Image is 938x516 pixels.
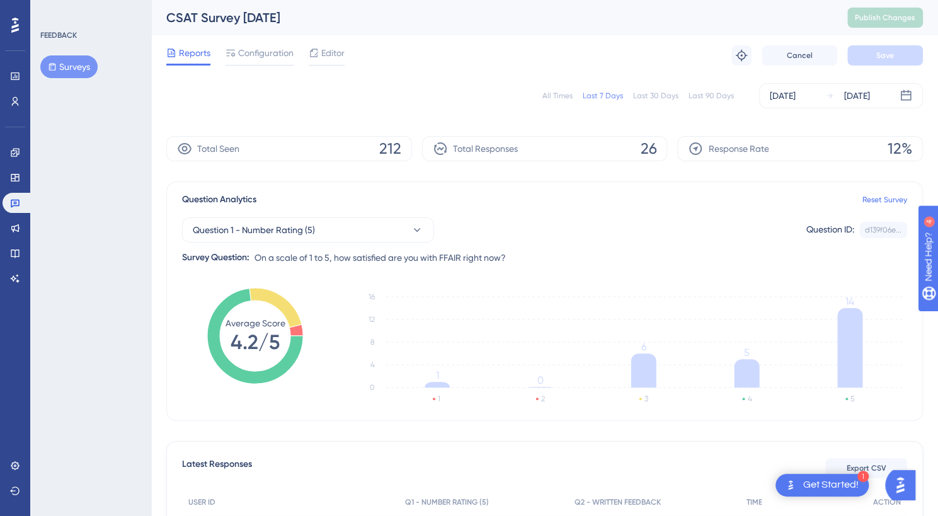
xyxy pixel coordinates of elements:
span: 12% [888,139,912,159]
span: Editor [321,45,345,60]
text: 3 [644,394,648,403]
div: 4 [88,6,91,16]
tspan: 8 [370,338,375,347]
tspan: 4 [370,360,375,369]
span: Publish Changes [855,13,915,23]
span: TIME [746,497,762,507]
div: FEEDBACK [40,30,77,40]
span: Configuration [238,45,294,60]
tspan: 1 [436,369,439,381]
span: Q1 - NUMBER RATING (5) [405,497,489,507]
tspan: 6 [641,341,646,353]
button: Export CSV [825,458,907,478]
button: Surveys [40,55,98,78]
span: Total Seen [197,141,239,156]
div: Get Started! [803,478,859,492]
div: 1 [857,471,869,482]
button: Cancel [762,45,837,66]
span: Reports [179,45,210,60]
button: Save [847,45,923,66]
span: Cancel [787,50,813,60]
span: ACTION [873,497,901,507]
button: Publish Changes [847,8,923,28]
span: Export CSV [847,463,886,473]
tspan: 0 [537,374,544,386]
button: Question 1 - Number Rating (5) [182,217,434,243]
iframe: UserGuiding AI Assistant Launcher [885,466,923,504]
tspan: 16 [369,292,375,301]
span: On a scale of 1 to 5, how satisfied are you with FFAIR right now? [255,250,506,265]
div: [DATE] [844,88,870,103]
tspan: Average Score [226,318,285,328]
div: Last 30 Days [633,91,678,101]
a: Reset Survey [862,195,907,205]
tspan: 14 [845,295,854,307]
span: 26 [640,139,656,159]
span: Response Rate [708,141,769,156]
div: Question ID: [806,222,854,238]
span: Q2 - WRITTEN FEEDBACK [575,497,661,507]
span: Question Analytics [182,192,256,207]
div: All Times [542,91,573,101]
span: Need Help? [30,3,79,18]
div: d139f06e... [865,225,901,235]
span: USER ID [188,497,215,507]
span: Total Responses [453,141,518,156]
tspan: 4.2/5 [231,330,280,354]
span: Latest Responses [182,457,252,479]
tspan: 5 [744,347,750,358]
span: Save [876,50,894,60]
tspan: 0 [370,383,375,392]
div: Open Get Started! checklist, remaining modules: 1 [775,474,869,496]
text: 2 [541,394,545,403]
img: launcher-image-alternative-text [783,478,798,493]
div: Last 7 Days [583,91,623,101]
div: Survey Question: [182,250,249,265]
text: 5 [850,394,854,403]
text: 1 [438,394,440,403]
div: CSAT Survey [DATE] [166,9,816,26]
text: 4 [747,394,752,403]
tspan: 12 [369,315,375,324]
div: Last 90 Days [689,91,734,101]
span: Question 1 - Number Rating (5) [193,222,315,238]
div: [DATE] [770,88,796,103]
span: 212 [379,139,401,159]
